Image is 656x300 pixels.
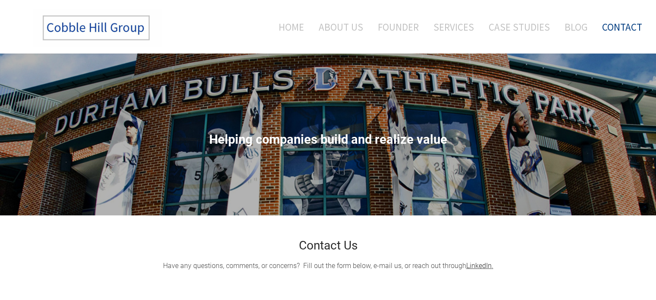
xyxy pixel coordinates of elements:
u: . [466,262,493,270]
span: ​Helping companies build and realize value [209,132,447,147]
a: Founder [371,9,425,45]
h2: Contact Us [121,240,535,252]
a: LinkedIn [466,262,492,270]
a: Home [266,9,311,45]
a: Contact [596,9,642,45]
a: Services [427,9,480,45]
div: Have any questions, comments, or concerns? Fill out the form below, e-mail us, or reach out through [121,261,535,271]
img: The Cobble Hill Group LLC [33,9,162,47]
a: About Us [312,9,370,45]
a: Case Studies [482,9,556,45]
a: Blog [558,9,594,45]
